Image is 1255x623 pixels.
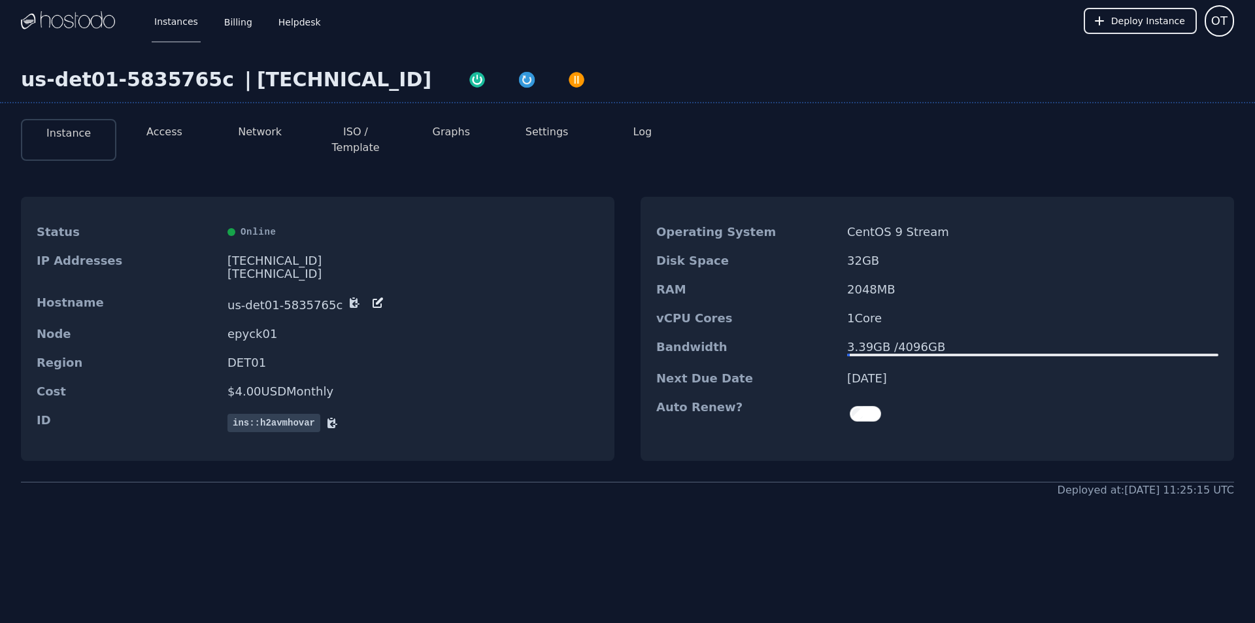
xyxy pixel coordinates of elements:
dt: vCPU Cores [656,312,837,325]
span: Deploy Instance [1111,14,1185,27]
dd: DET01 [227,356,599,369]
dt: Hostname [37,296,217,312]
div: [TECHNICAL_ID] [227,267,599,280]
button: Power On [452,68,502,89]
div: [TECHNICAL_ID] [227,254,599,267]
dt: Node [37,328,217,341]
dt: IP Addresses [37,254,217,280]
dd: CentOS 9 Stream [847,226,1218,239]
dt: Cost [37,385,217,398]
button: Access [146,124,182,140]
div: 3.39 GB / 4096 GB [847,341,1218,354]
dt: Auto Renew? [656,401,837,427]
button: Graphs [433,124,470,140]
button: Log [633,124,652,140]
button: Power Off [552,68,601,89]
dt: Region [37,356,217,369]
button: Deploy Instance [1084,8,1197,34]
button: ISO / Template [318,124,393,156]
dd: 32 GB [847,254,1218,267]
dt: Status [37,226,217,239]
img: Restart [518,71,536,89]
span: OT [1211,12,1228,30]
span: ins::h2avmhovar [227,414,320,432]
dt: Next Due Date [656,372,837,385]
button: Restart [502,68,552,89]
img: Power On [468,71,486,89]
button: Network [238,124,282,140]
img: Power Off [567,71,586,89]
dt: Operating System [656,226,837,239]
dd: 2048 MB [847,283,1218,296]
dd: epyck01 [227,328,599,341]
dt: Disk Space [656,254,837,267]
dd: [DATE] [847,372,1218,385]
img: Logo [21,11,115,31]
dt: RAM [656,283,837,296]
dd: 1 Core [847,312,1218,325]
dt: Bandwidth [656,341,837,356]
dd: us-det01-5835765c [227,296,599,312]
div: Online [227,226,599,239]
dt: ID [37,414,217,432]
div: | [239,68,257,92]
div: us-det01-5835765c [21,68,239,92]
div: Deployed at: [DATE] 11:25:15 UTC [1058,482,1234,498]
button: Settings [526,124,569,140]
dd: $ 4.00 USD Monthly [227,385,599,398]
button: User menu [1205,5,1234,37]
div: [TECHNICAL_ID] [257,68,431,92]
button: Instance [46,126,91,141]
